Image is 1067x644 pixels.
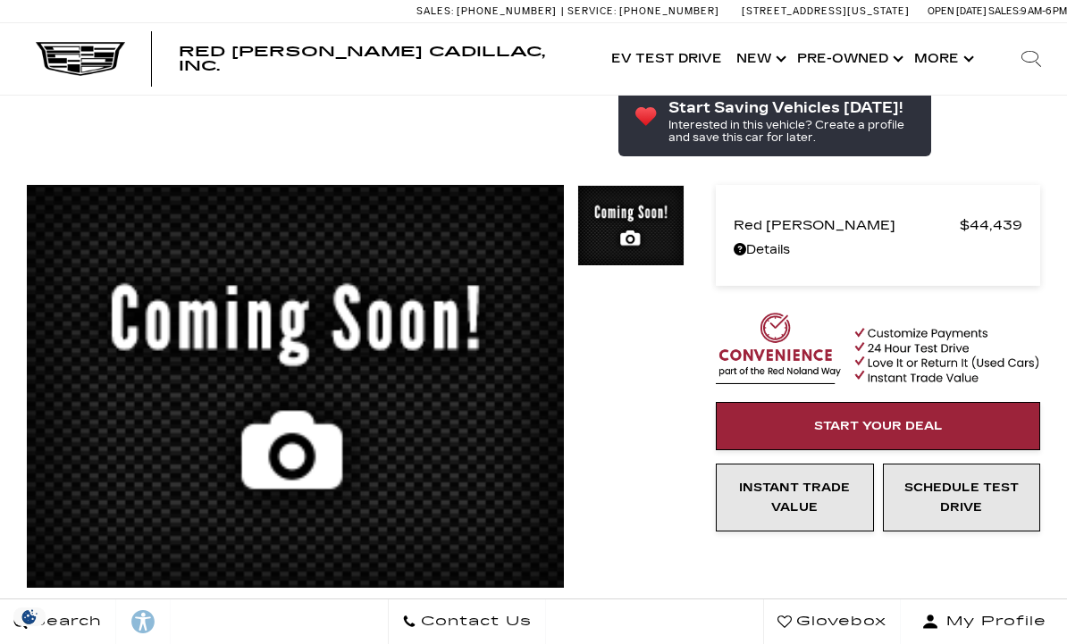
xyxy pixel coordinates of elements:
img: Cadillac Dark Logo with Cadillac White Text [36,42,125,76]
span: Instant Trade Value [739,481,850,514]
span: Red [PERSON_NAME] Cadillac, Inc. [179,43,545,74]
a: Pre-Owned [790,23,907,95]
span: Start Your Deal [814,419,943,433]
button: Open user profile menu [901,599,1067,644]
span: Sales: [988,5,1021,17]
a: Contact Us [388,599,546,644]
img: Opt-Out Icon [9,607,50,626]
span: 9 AM-6 PM [1021,5,1067,17]
a: Service: [PHONE_NUMBER] [561,6,724,16]
a: Red [PERSON_NAME] $44,439 [734,213,1022,238]
a: New [729,23,790,95]
a: [STREET_ADDRESS][US_STATE] [742,5,910,17]
a: Glovebox [763,599,901,644]
span: Glovebox [792,609,886,634]
a: Start Your Deal [716,402,1040,450]
span: Search [28,609,102,634]
a: Sales: [PHONE_NUMBER] [416,6,561,16]
span: Contact Us [416,609,532,634]
img: Used 2025 White Toyota XLE image 1 [577,185,685,268]
span: [PHONE_NUMBER] [457,5,557,17]
section: Click to Open Cookie Consent Modal [9,607,50,626]
a: Details [734,238,1022,263]
span: Red [PERSON_NAME] [734,213,960,238]
span: My Profile [939,609,1046,634]
span: Sales: [416,5,454,17]
span: [PHONE_NUMBER] [619,5,719,17]
a: Instant Trade Value [716,464,874,531]
span: Schedule Test Drive [904,481,1019,514]
a: EV Test Drive [604,23,729,95]
a: Red [PERSON_NAME] Cadillac, Inc. [179,45,586,73]
span: $44,439 [960,213,1022,238]
button: More [907,23,978,95]
img: Used 2025 White Toyota XLE image 1 [27,185,564,598]
a: Schedule Test Drive [883,464,1041,531]
span: Open [DATE] [928,5,987,17]
span: Service: [567,5,617,17]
